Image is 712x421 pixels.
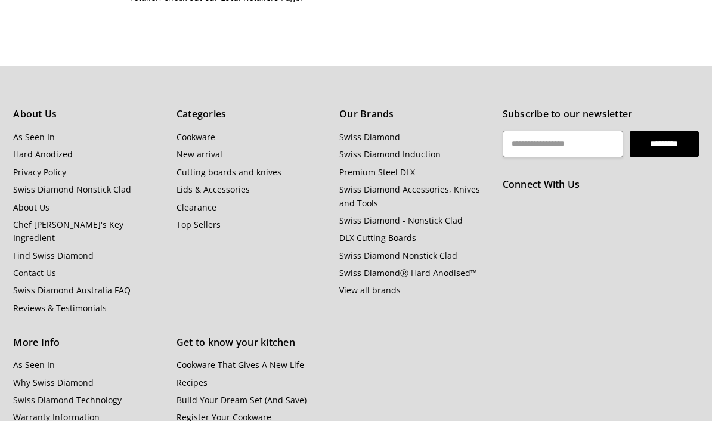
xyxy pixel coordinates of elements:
a: About Us [13,202,49,213]
a: Swiss Diamond Nonstick Clad [13,184,131,195]
a: As Seen In [13,131,55,143]
a: View all brands [339,284,401,296]
a: Chef [PERSON_NAME]'s Key Ingredient [13,219,123,243]
a: Recipes [177,377,208,388]
a: As Seen In [13,359,55,370]
a: Why Swiss Diamond [13,377,94,388]
a: Premium Steel DLX [339,166,415,178]
a: Cookware [177,131,215,143]
a: Swiss Diamond - Nonstick Clad [339,215,463,226]
a: Find Swiss Diamond [13,250,94,261]
a: Privacy Policy [13,166,66,178]
a: Reviews & Testimonials [13,302,107,314]
a: Swiss Diamond Nonstick Clad [339,250,457,261]
a: Swiss Diamond Accessories, Knives and Tools [339,184,480,208]
h5: Connect With Us [503,177,699,193]
h5: Categories [177,107,326,122]
a: Lids & Accessories [177,184,250,195]
a: Swiss Diamond Australia FAQ [13,284,131,296]
a: Clearance [177,202,216,213]
a: Build Your Dream Set (And Save) [177,394,307,405]
a: Cutting boards and knives [177,166,281,178]
a: Swiss Diamond Technology [13,394,122,405]
h5: Get to know your kitchen [177,335,326,351]
h5: About Us [13,107,163,122]
h5: Subscribe to our newsletter [503,107,699,122]
a: Contact Us [13,267,56,278]
a: Top Sellers [177,219,221,230]
a: DLX Cutting Boards [339,232,416,243]
a: Swiss Diamond Induction [339,148,441,160]
a: New arrival [177,148,222,160]
h5: Our Brands [339,107,489,122]
h5: More Info [13,335,163,351]
a: Cookware That Gives A New Life [177,359,304,370]
a: Hard Anodized [13,148,73,160]
a: Swiss Diamond [339,131,400,143]
a: Swiss DiamondⓇ Hard Anodised™ [339,267,477,278]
